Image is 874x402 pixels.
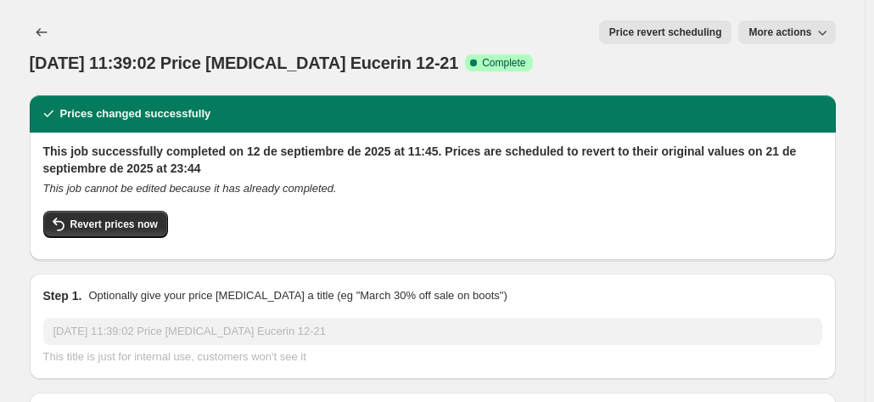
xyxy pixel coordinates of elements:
[748,25,811,39] span: More actions
[43,287,82,304] h2: Step 1.
[609,25,722,39] span: Price revert scheduling
[30,54,459,72] span: [DATE] 11:39:02 Price [MEDICAL_DATA] Eucerin 12-21
[43,182,337,195] i: This job cannot be edited because it has already completed.
[60,105,211,122] h2: Prices changed successfully
[43,143,822,177] h2: This job successfully completed on 12 de septiembre de 2025 at 11:45. Prices are scheduled to rev...
[88,287,507,304] p: Optionally give your price [MEDICAL_DATA] a title (eg "March 30% off sale on boots")
[599,20,732,44] button: Price revert scheduling
[43,350,306,363] span: This title is just for internal use, customers won't see it
[738,20,835,44] button: More actions
[43,211,168,238] button: Revert prices now
[43,318,822,345] input: 30% off holiday sale
[70,218,158,231] span: Revert prices now
[30,20,53,44] button: Price change jobs
[482,56,525,70] span: Complete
